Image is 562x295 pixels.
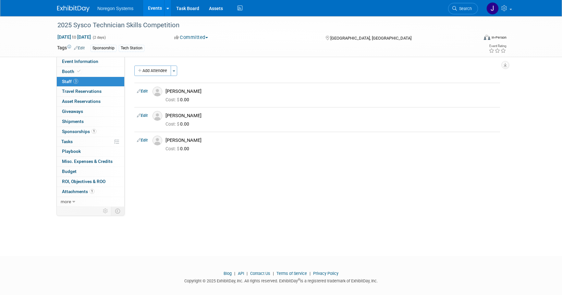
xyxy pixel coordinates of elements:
a: Budget [57,167,124,177]
span: Staff [62,79,78,84]
span: 0.00 [165,97,192,102]
a: Giveaways [57,107,124,117]
span: 0.00 [165,121,192,127]
span: (2 days) [92,35,106,40]
span: [GEOGRAPHIC_DATA], [GEOGRAPHIC_DATA] [330,36,411,41]
img: Associate-Profile-5.png [153,111,162,121]
span: [DATE] [DATE] [57,34,91,40]
button: Add Attendee [134,66,171,76]
a: Edit [74,46,85,50]
span: Giveaways [62,109,83,114]
a: ROI, Objectives & ROO [57,177,124,187]
a: API [238,271,244,276]
a: Terms of Service [276,271,307,276]
span: Cost: $ [165,121,180,127]
a: Tasks [57,137,124,147]
a: Edit [137,113,148,118]
span: ROI, Objectives & ROO [62,179,105,184]
div: Event Rating [489,44,506,48]
span: Cost: $ [165,97,180,102]
a: Shipments [57,117,124,127]
span: Event Information [62,59,98,64]
span: Asset Reservations [62,99,101,104]
span: Booth [62,69,82,74]
div: [PERSON_NAME] [165,113,497,119]
span: Travel Reservations [62,89,102,94]
span: Budget [62,169,77,174]
span: Sponsorships [62,129,96,134]
a: Event Information [57,57,124,67]
span: Misc. Expenses & Credits [62,159,113,164]
img: Associate-Profile-5.png [153,136,162,145]
div: In-Person [491,35,507,40]
span: more [61,199,71,204]
div: 2025 Sysco Technician Skills Competition [55,19,468,31]
a: Contact Us [250,271,270,276]
span: Playbook [62,149,81,154]
span: Shipments [62,119,84,124]
span: Cost: $ [165,146,180,151]
img: Johana Gil [486,2,499,15]
i: Booth reservation complete [77,69,80,73]
sup: ® [298,278,300,281]
img: Format-Inperson.png [484,35,490,40]
div: [PERSON_NAME] [165,88,497,94]
a: Sponsorships1 [57,127,124,137]
span: | [271,271,275,276]
a: Playbook [57,147,124,156]
a: Asset Reservations [57,97,124,106]
span: Search [457,6,472,11]
span: | [233,271,237,276]
a: Privacy Policy [313,271,338,276]
a: Edit [137,89,148,93]
a: Travel Reservations [57,87,124,96]
a: Search [448,3,478,14]
span: 0.00 [165,146,192,151]
div: Tech Station [119,45,144,52]
button: Committed [172,34,211,41]
span: 1 [90,189,94,194]
a: Edit [137,138,148,142]
a: Attachments1 [57,187,124,197]
span: Noregon Systems [97,6,133,11]
span: Attachments [62,189,94,194]
img: Associate-Profile-5.png [153,87,162,96]
span: 1 [92,129,96,134]
td: Toggle Event Tabs [111,207,125,215]
td: Personalize Event Tab Strip [100,207,111,215]
span: | [308,271,312,276]
span: 3 [73,79,78,84]
div: [PERSON_NAME] [165,137,497,143]
span: | [245,271,249,276]
span: to [71,34,77,40]
a: Blog [224,271,232,276]
div: Event Format [440,34,507,43]
a: more [57,197,124,207]
a: Booth [57,67,124,77]
img: ExhibitDay [57,6,90,12]
a: Misc. Expenses & Credits [57,157,124,166]
span: Tasks [61,139,73,144]
td: Tags [57,44,85,52]
div: Sponsorship [91,45,116,52]
a: Staff3 [57,77,124,87]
